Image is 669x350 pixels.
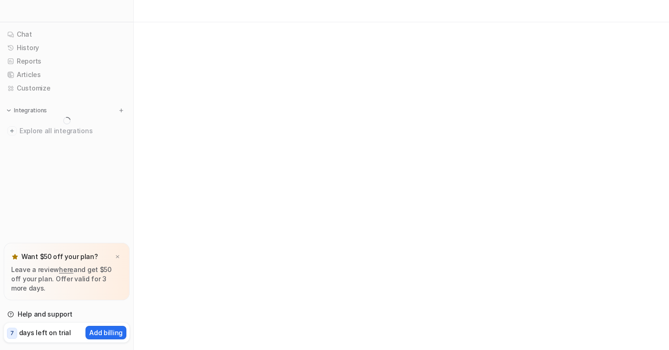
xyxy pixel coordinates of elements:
[11,265,122,293] p: Leave a review and get $50 off your plan. Offer valid for 3 more days.
[7,126,17,136] img: explore all integrations
[20,123,126,138] span: Explore all integrations
[11,253,19,260] img: star
[14,107,47,114] p: Integrations
[19,328,71,337] p: days left on trial
[4,68,130,81] a: Articles
[4,55,130,68] a: Reports
[4,124,130,137] a: Explore all integrations
[89,328,123,337] p: Add billing
[4,41,130,54] a: History
[10,329,14,337] p: 7
[85,326,126,339] button: Add billing
[59,266,73,273] a: here
[115,254,120,260] img: x
[6,107,12,114] img: expand menu
[4,308,130,321] a: Help and support
[21,252,98,261] p: Want $50 off your plan?
[4,28,130,41] a: Chat
[4,82,130,95] a: Customize
[4,106,50,115] button: Integrations
[118,107,125,114] img: menu_add.svg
